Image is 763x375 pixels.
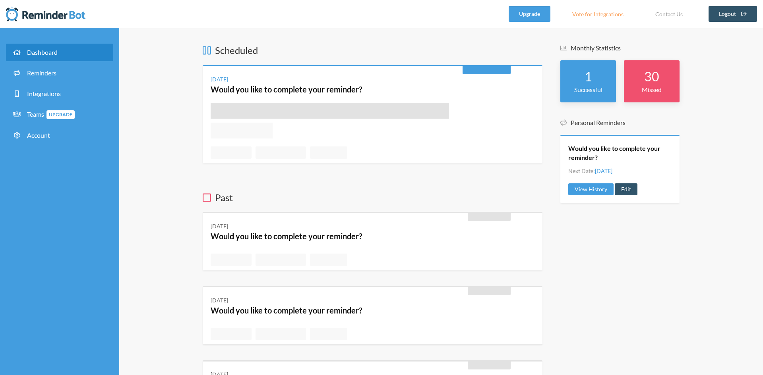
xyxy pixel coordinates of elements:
a: Account [6,127,113,144]
p: Missed [632,85,672,94]
span: Teams [27,110,75,118]
a: Would you like to complete your reminder? [211,231,362,241]
a: Vote for Integrations [562,6,633,22]
a: Would you like to complete your reminder? [211,306,362,315]
div: [DATE] [211,75,228,83]
span: Reminders [27,69,56,77]
a: Dashboard [6,44,113,61]
h3: Past [203,191,542,204]
a: Would you like to complete your reminder? [211,85,362,94]
a: Integrations [6,85,113,102]
a: TeamsUpgrade [6,106,113,123]
div: [DATE] [211,296,228,304]
span: Account [27,131,50,139]
a: View History [568,183,614,195]
a: Reminders [6,64,113,82]
h5: Monthly Statistics [560,44,680,52]
li: Next Date: [568,167,612,175]
h3: Scheduled [203,44,542,57]
strong: 30 [644,69,659,84]
h5: Personal Reminders [560,118,680,127]
a: Upgrade [509,6,550,22]
a: Contact Us [645,6,693,22]
p: Successful [568,85,608,94]
strong: 1 [585,69,592,84]
span: Dashboard [27,48,58,56]
a: Edit [615,183,637,195]
span: Upgrade [46,110,75,119]
a: Would you like to complete your reminder? [568,144,672,162]
img: Reminder Bot [6,6,85,22]
a: Logout [709,6,757,22]
div: [DATE] [211,222,228,230]
span: [DATE] [595,167,612,174]
span: Integrations [27,90,61,97]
